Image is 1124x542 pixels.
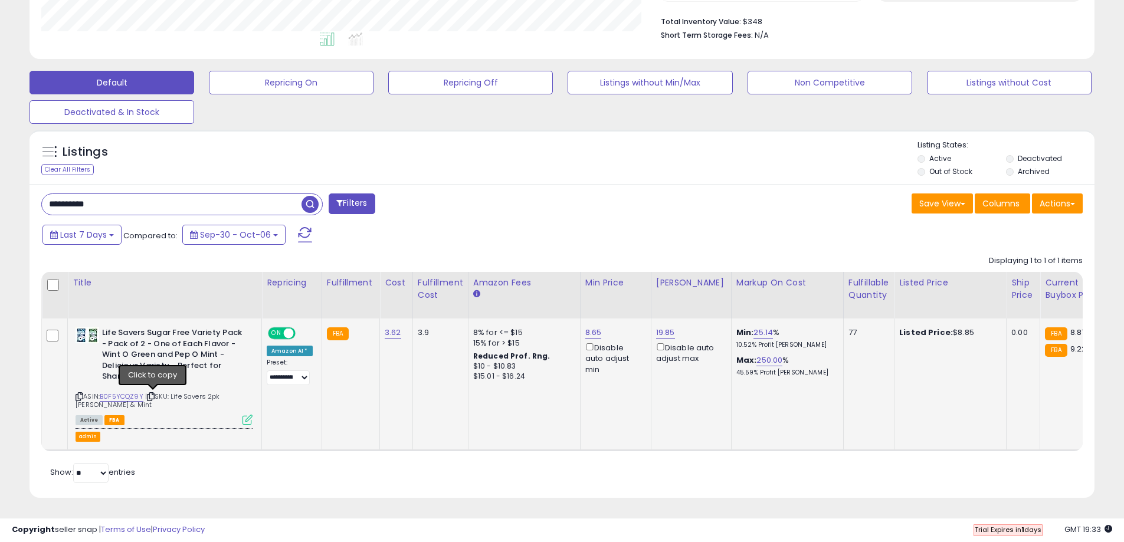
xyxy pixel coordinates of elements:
small: FBA [1045,327,1067,340]
div: Listed Price [899,277,1001,289]
button: Last 7 Days [42,225,122,245]
span: N/A [755,29,769,41]
a: 19.85 [656,327,675,339]
b: Listed Price: [899,327,953,338]
button: Filters [329,193,375,214]
b: Min: [736,327,754,338]
b: 1 [1021,525,1024,534]
div: Title [73,277,257,289]
span: Show: entries [50,467,135,478]
a: 250.00 [756,354,782,366]
div: % [736,327,834,349]
span: All listings currently available for purchase on Amazon [76,415,103,425]
strong: Copyright [12,524,55,535]
div: [PERSON_NAME] [656,277,726,289]
span: 2025-10-14 19:33 GMT [1064,524,1112,535]
div: Amazon Fees [473,277,575,289]
b: Max: [736,354,757,366]
h5: Listings [63,144,108,160]
span: OFF [294,329,313,339]
p: 45.59% Profit [PERSON_NAME] [736,369,834,377]
img: 41EKBOXwq6L._SL40_.jpg [76,327,99,343]
button: admin [76,432,100,442]
div: Cost [385,277,408,289]
button: Sep-30 - Oct-06 [182,225,286,245]
div: $10 - $10.83 [473,362,571,372]
div: Fulfillment Cost [418,277,463,301]
b: Short Term Storage Fees: [661,30,753,40]
button: Listings without Cost [927,71,1092,94]
label: Archived [1018,166,1050,176]
div: ASIN: [76,327,253,423]
a: 3.62 [385,327,401,339]
span: 8.87 [1070,327,1086,338]
button: Save View [912,193,973,213]
th: The percentage added to the cost of goods (COGS) that forms the calculator for Min & Max prices. [731,272,843,318]
div: Ship Price [1011,277,1035,301]
button: Deactivated & In Stock [30,100,194,124]
div: Disable auto adjust min [585,341,642,375]
a: 25.14 [753,327,773,339]
button: Columns [975,193,1030,213]
small: FBA [327,327,349,340]
div: Fulfillment [327,277,375,289]
b: Life Savers Sugar Free Variety Pack - Pack of 2 - One of Each Flavor - Wint O Green and Pep O Min... [102,327,245,385]
small: Amazon Fees. [473,289,480,300]
span: Last 7 Days [60,229,107,241]
div: 0.00 [1011,327,1031,338]
div: $15.01 - $16.24 [473,372,571,382]
div: 3.9 [418,327,459,338]
label: Out of Stock [929,166,972,176]
a: Privacy Policy [153,524,205,535]
div: 77 [848,327,885,338]
label: Active [929,153,951,163]
span: 9.22 [1070,343,1087,354]
div: Preset: [267,359,313,385]
span: Sep-30 - Oct-06 [200,229,271,241]
a: 8.65 [585,327,602,339]
div: Repricing [267,277,317,289]
span: Columns [982,198,1020,209]
button: Actions [1032,193,1083,213]
small: FBA [1045,344,1067,357]
div: 8% for <= $15 [473,327,571,338]
label: Deactivated [1018,153,1062,163]
span: ON [269,329,284,339]
div: $8.85 [899,327,997,338]
div: Min Price [585,277,646,289]
a: B0F5YCQZ9Y [100,392,143,402]
div: % [736,355,834,377]
div: seller snap | | [12,524,205,536]
p: Listing States: [917,140,1094,151]
span: Compared to: [123,230,178,241]
span: | SKU: Life Savers 2pk [PERSON_NAME] & Mint [76,392,220,409]
div: Current Buybox Price [1045,277,1106,301]
p: 10.52% Profit [PERSON_NAME] [736,341,834,349]
button: Default [30,71,194,94]
div: Amazon AI * [267,346,313,356]
li: $348 [661,14,1074,28]
div: Clear All Filters [41,164,94,175]
div: Markup on Cost [736,277,838,289]
a: Terms of Use [101,524,151,535]
button: Listings without Min/Max [568,71,732,94]
div: Disable auto adjust max [656,341,722,364]
button: Repricing On [209,71,373,94]
div: 15% for > $15 [473,338,571,349]
div: Fulfillable Quantity [848,277,889,301]
button: Non Competitive [748,71,912,94]
span: Trial Expires in days [975,525,1041,534]
span: FBA [104,415,124,425]
div: Displaying 1 to 1 of 1 items [989,255,1083,267]
b: Reduced Prof. Rng. [473,351,550,361]
button: Repricing Off [388,71,553,94]
b: Total Inventory Value: [661,17,741,27]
